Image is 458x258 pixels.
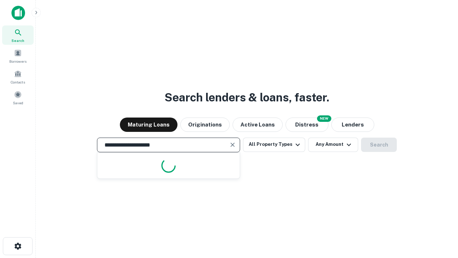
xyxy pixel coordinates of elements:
span: Contacts [11,79,25,85]
span: Search [11,38,24,43]
img: capitalize-icon.png [11,6,25,20]
a: Search [2,25,34,45]
button: Search distressed loans with lien and other non-mortgage details. [286,118,328,132]
a: Contacts [2,67,34,86]
button: Any Amount [308,138,358,152]
button: Active Loans [233,118,283,132]
button: Originations [180,118,230,132]
button: Lenders [331,118,374,132]
h3: Search lenders & loans, faster. [165,89,329,106]
a: Saved [2,88,34,107]
span: Saved [13,100,23,106]
button: Maturing Loans [120,118,177,132]
iframe: Chat Widget [422,201,458,235]
span: Borrowers [9,58,26,64]
button: All Property Types [243,138,305,152]
a: Borrowers [2,46,34,66]
button: Clear [228,140,238,150]
div: NEW [317,115,331,122]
